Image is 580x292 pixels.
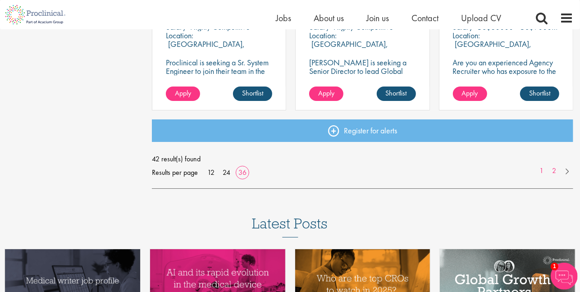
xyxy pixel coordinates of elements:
a: Register for alerts [152,119,573,142]
a: Shortlist [233,87,272,101]
a: Jobs [276,12,291,24]
p: [GEOGRAPHIC_DATA], [GEOGRAPHIC_DATA] [166,39,245,58]
a: Upload CV [461,12,501,24]
a: Apply [453,87,487,101]
span: 1 [551,263,558,270]
a: 36 [235,168,250,177]
span: Apply [175,88,191,98]
a: Shortlist [377,87,416,101]
a: Apply [309,87,343,101]
a: Contact [411,12,438,24]
p: [GEOGRAPHIC_DATA], [GEOGRAPHIC_DATA] [453,39,532,58]
a: 12 [204,168,218,177]
p: [PERSON_NAME] is seeking a Senior Director to lead Global Scientific Communications to join our c... [309,58,416,101]
p: Are you an experienced Agency Recruiter who has exposure to the Life Sciences market and looking ... [453,58,559,92]
p: [GEOGRAPHIC_DATA], [GEOGRAPHIC_DATA] [309,39,388,58]
span: 42 result(s) found [152,152,573,166]
a: 2 [548,166,561,176]
span: Results per page [152,166,198,179]
span: Location: [309,30,337,41]
h3: Latest Posts [252,216,328,237]
img: Chatbot [551,263,578,290]
span: Location: [453,30,480,41]
p: Proclinical is seeking a Sr. System Engineer to join their team in the [GEOGRAPHIC_DATA]. [166,58,272,84]
a: Shortlist [520,87,559,101]
a: Join us [366,12,389,24]
span: Apply [462,88,478,98]
span: Location: [166,30,193,41]
a: About us [314,12,344,24]
a: 1 [535,166,548,176]
span: Apply [318,88,334,98]
a: 24 [219,168,233,177]
a: Apply [166,87,200,101]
